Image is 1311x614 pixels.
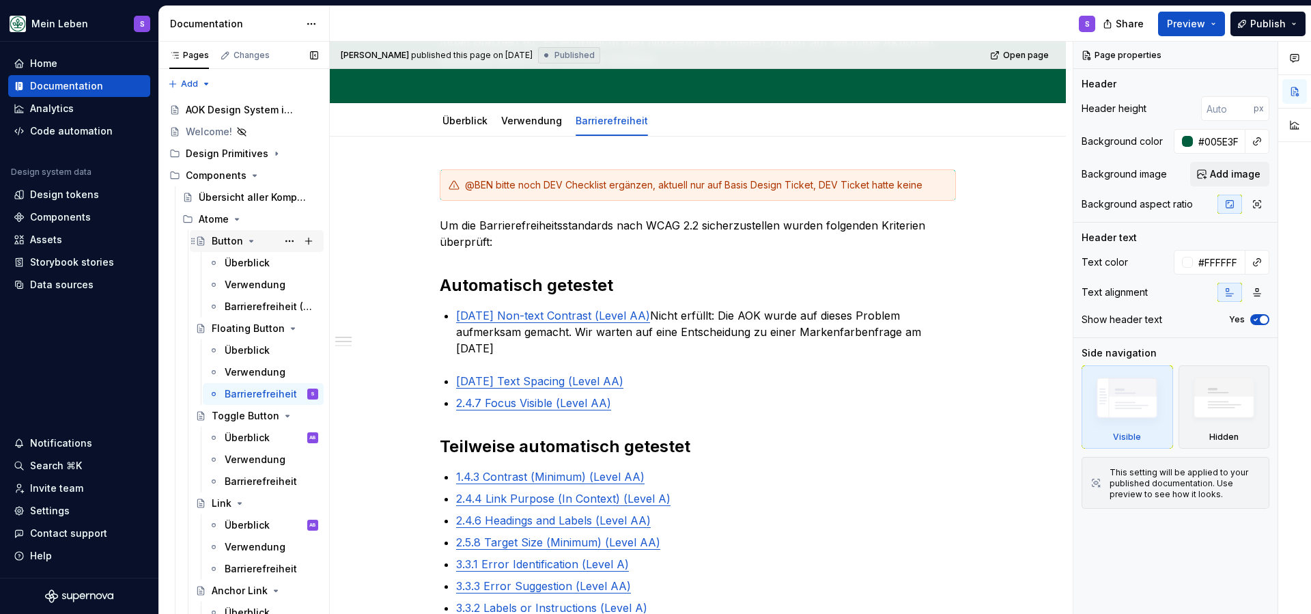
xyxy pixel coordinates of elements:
[456,470,645,484] a: 1.4.3 Contrast (Minimum) (Level AA)
[164,143,324,165] div: Design Primitives
[164,165,324,186] div: Components
[203,339,324,361] a: Überblick
[30,233,62,247] div: Assets
[11,167,91,178] div: Design system data
[456,492,671,505] a: 2.4.4 Link Purpose (In Context) (Level A)
[203,471,324,492] a: Barrierefreiheit
[203,536,324,558] a: Verwendung
[8,522,150,544] button: Contact support
[169,50,209,61] div: Pages
[341,50,409,61] span: [PERSON_NAME]
[576,115,648,126] a: Barrierefreiheit
[30,210,91,224] div: Components
[309,431,316,445] div: AB
[8,206,150,228] a: Components
[164,121,324,143] a: Welcome!
[203,296,324,318] a: Barrierefreiheit (WIP)
[456,557,629,571] a: 3.3.1 Error Identification (Level A)
[190,580,324,602] a: Anchor Link
[1082,197,1193,211] div: Background aspect ratio
[309,518,316,532] div: AB
[225,540,285,554] div: Verwendung
[8,274,150,296] a: Data sources
[164,74,215,94] button: Add
[411,50,533,61] div: published this page on [DATE]
[8,229,150,251] a: Assets
[1082,346,1157,360] div: Side navigation
[1082,285,1148,299] div: Text alignment
[203,514,324,536] a: ÜberblickAB
[1082,167,1167,181] div: Background image
[45,589,113,603] svg: Supernova Logo
[212,234,243,248] div: Button
[8,545,150,567] button: Help
[1116,17,1144,31] span: Share
[203,274,324,296] a: Verwendung
[1250,17,1286,31] span: Publish
[8,53,150,74] a: Home
[31,17,88,31] div: Mein Leben
[199,191,311,204] div: Übersicht aller Komponenten
[501,115,562,126] a: Verwendung
[1082,77,1116,91] div: Header
[8,120,150,142] a: Code automation
[1082,102,1146,115] div: Header height
[1110,467,1260,500] div: This setting will be applied to your published documentation. Use preview to see how it looks.
[1190,162,1269,186] button: Add image
[30,255,114,269] div: Storybook stories
[570,106,653,135] div: Barrierefreiheit
[1082,313,1162,326] div: Show header text
[456,374,623,388] a: [DATE] Text Spacing (Level AA)
[1193,129,1245,154] input: Auto
[311,387,315,401] div: S
[496,106,567,135] div: Verwendung
[190,492,324,514] a: Link
[8,251,150,273] a: Storybook stories
[8,477,150,499] a: Invite team
[456,309,650,322] a: [DATE] Non-text Contrast (Level AA)
[203,558,324,580] a: Barrierefreiheit
[225,300,315,313] div: Barrierefreiheit (WIP)
[30,124,113,138] div: Code automation
[186,125,232,139] div: Welcome!
[30,459,82,473] div: Search ⌘K
[181,79,198,89] span: Add
[1158,12,1225,36] button: Preview
[440,436,690,456] strong: Teilweise automatisch getestet
[140,18,145,29] div: S
[465,178,947,192] div: @BEN bitte noch DEV Checklist ergänzen, aktuell nur auf Basis Design Ticket, DEV Ticket hatte keine
[203,449,324,471] a: Verwendung
[1193,250,1245,275] input: Auto
[190,405,324,427] a: Toggle Button
[177,208,324,230] div: Atome
[30,436,92,450] div: Notifications
[8,98,150,120] a: Analytics
[8,184,150,206] a: Design tokens
[190,230,324,252] a: Button
[1201,96,1254,121] input: Auto
[203,427,324,449] a: ÜberblickAB
[1085,18,1090,29] div: S
[30,278,94,292] div: Data sources
[190,318,324,339] a: Floating Button
[8,500,150,522] a: Settings
[554,50,595,61] span: Published
[212,409,279,423] div: Toggle Button
[234,50,270,61] div: Changes
[456,396,611,410] a: 2.4.7 Focus Visible (Level AA)
[8,455,150,477] button: Search ⌘K
[1167,17,1205,31] span: Preview
[442,115,488,126] a: Überblick
[30,102,74,115] div: Analytics
[186,169,246,182] div: Components
[1096,12,1153,36] button: Share
[164,99,324,121] a: AOK Design System in Arbeit
[225,256,270,270] div: Überblick
[177,186,324,208] a: Übersicht aller Komponenten
[186,147,268,161] div: Design Primitives
[225,518,270,532] div: Überblick
[1254,103,1264,114] p: px
[203,383,324,405] a: BarrierefreiheitS
[212,322,285,335] div: Floating Button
